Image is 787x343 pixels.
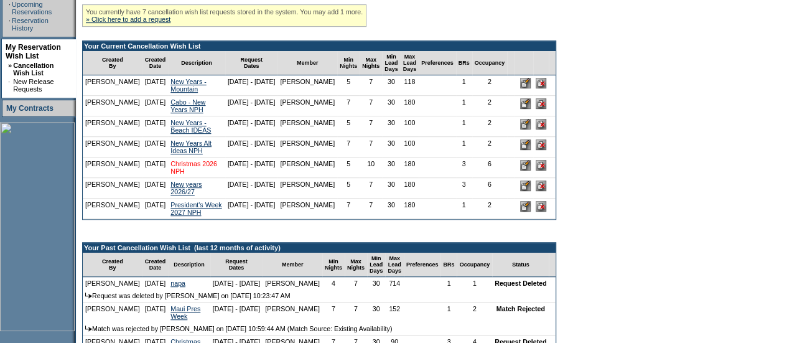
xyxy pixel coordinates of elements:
[322,253,345,277] td: Min Nights
[382,116,401,137] td: 30
[142,96,169,116] td: [DATE]
[210,253,263,277] td: Request Dates
[142,116,169,137] td: [DATE]
[456,116,472,137] td: 1
[83,116,142,137] td: [PERSON_NAME]
[536,139,546,150] input: Delete this Request
[360,137,382,157] td: 7
[337,116,360,137] td: 5
[367,253,386,277] td: Min Lead Days
[536,201,546,212] input: Delete this Request
[85,293,92,298] img: arrow.gif
[457,253,492,277] td: Occupancy
[382,157,401,178] td: 30
[536,160,546,171] input: Delete this Request
[520,78,531,88] input: Edit this Request
[83,243,556,253] td: Your Past Cancellation Wish List (last 12 months of activity)
[213,280,261,287] nobr: [DATE] - [DATE]
[520,139,531,150] input: Edit this Request
[142,75,169,96] td: [DATE]
[277,51,337,75] td: Member
[142,277,169,289] td: [DATE]
[337,96,360,116] td: 7
[367,303,386,322] td: 30
[472,178,508,199] td: 6
[382,75,401,96] td: 30
[142,178,169,199] td: [DATE]
[228,78,276,85] nobr: [DATE] - [DATE]
[170,181,202,195] a: New years 2026/27
[536,119,546,129] input: Delete this Request
[360,96,382,116] td: 7
[12,1,52,16] a: Upcoming Reservations
[12,17,49,32] a: Reservation History
[13,78,54,93] a: New Release Requests
[277,75,337,96] td: [PERSON_NAME]
[8,62,12,69] b: »
[472,75,508,96] td: 2
[225,51,278,75] td: Request Dates
[6,104,54,113] a: My Contracts
[83,96,142,116] td: [PERSON_NAME]
[472,96,508,116] td: 2
[6,43,61,60] a: My Reservation Wish List
[86,16,170,23] a: » Click here to add a request
[440,277,457,289] td: 1
[228,181,276,188] nobr: [DATE] - [DATE]
[382,199,401,219] td: 30
[83,157,142,178] td: [PERSON_NAME]
[382,137,401,157] td: 30
[82,4,366,27] div: You currently have 7 cancellation wish list requests stored in the system. You may add 1 more.
[536,181,546,191] input: Delete this Request
[472,116,508,137] td: 2
[8,78,12,93] td: ·
[277,116,337,137] td: [PERSON_NAME]
[520,201,531,212] input: Edit this Request
[536,98,546,109] input: Delete this Request
[9,17,11,32] td: ·
[83,253,142,277] td: Created By
[168,253,210,277] td: Description
[456,137,472,157] td: 1
[495,280,547,287] nobr: Request Deleted
[382,96,401,116] td: 30
[263,303,322,322] td: [PERSON_NAME]
[228,98,276,106] nobr: [DATE] - [DATE]
[83,277,142,289] td: [PERSON_NAME]
[401,137,419,157] td: 100
[401,96,419,116] td: 180
[83,75,142,96] td: [PERSON_NAME]
[13,62,54,77] a: Cancellation Wish List
[228,160,276,167] nobr: [DATE] - [DATE]
[142,137,169,157] td: [DATE]
[492,253,549,277] td: Status
[520,181,531,191] input: Edit this Request
[337,199,360,219] td: 7
[401,178,419,199] td: 180
[472,157,508,178] td: 6
[277,137,337,157] td: [PERSON_NAME]
[401,116,419,137] td: 100
[456,157,472,178] td: 3
[472,51,508,75] td: Occupancy
[536,78,546,88] input: Delete this Request
[213,305,261,312] nobr: [DATE] - [DATE]
[322,277,345,289] td: 4
[228,201,276,209] nobr: [DATE] - [DATE]
[228,119,276,126] nobr: [DATE] - [DATE]
[401,157,419,178] td: 180
[456,199,472,219] td: 1
[496,305,545,312] nobr: Match Rejected
[322,303,345,322] td: 7
[457,303,492,322] td: 2
[83,199,142,219] td: [PERSON_NAME]
[83,51,142,75] td: Created By
[520,119,531,129] input: Edit this Request
[83,303,142,322] td: [PERSON_NAME]
[83,41,556,51] td: Your Current Cancellation Wish List
[360,178,382,199] td: 7
[170,201,221,216] a: President's Week 2027 NPH
[142,51,169,75] td: Created Date
[457,277,492,289] td: 1
[228,139,276,147] nobr: [DATE] - [DATE]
